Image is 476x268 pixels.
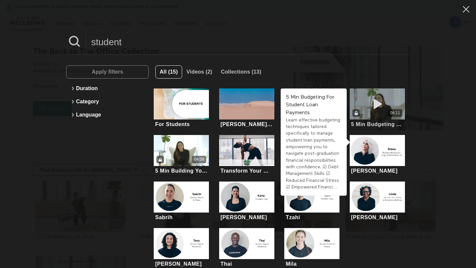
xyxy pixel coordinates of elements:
span: All (15) [160,69,178,75]
div: Tzahi [286,214,300,220]
button: Category [69,95,145,108]
div: Mila [286,261,297,267]
a: Diana[PERSON_NAME] [350,135,405,175]
div: [PERSON_NAME]: From Student To Teacher [220,121,273,127]
div: [PERSON_NAME] [155,261,202,267]
div: 5 Min Building Your Credit Score As A Student [155,168,208,174]
button: All (15) [155,65,182,79]
button: Collections (13) [217,65,265,79]
a: ThaiThai [219,228,274,268]
a: 5 Min Budgeting For Student Loan Payments04:115 Min Budgeting For Student Loan Payments [350,88,405,128]
a: TzahiTzahi [284,182,339,221]
a: SabrihSabrih [154,182,209,221]
button: Videos (2) [182,65,217,79]
input: Search [86,33,410,51]
a: Transform Your WellnessTransform Your Wellness [219,135,274,175]
button: Language [69,108,145,121]
a: MilaMila [284,228,339,268]
div: Thai [220,261,232,267]
div: 5 Min Budgeting For Student Loan Payments [351,121,404,127]
a: 5 Min Building Your Credit Score As A Student04:095 Min Building Your Credit Score As A Student [154,135,209,175]
div: 04:11 [390,110,400,116]
a: For StudentsFor Students [154,88,209,128]
div: Sabrih [155,214,173,220]
button: Duration [69,82,145,95]
a: Kate: From Student To Teacher[PERSON_NAME]: From Student To Teacher [219,88,274,128]
a: Tony[PERSON_NAME] [154,228,209,268]
div: Transform Your Wellness [220,168,273,174]
div: 04:09 [194,157,204,162]
div: [PERSON_NAME] [351,214,398,220]
span: Collections (13) [221,69,261,75]
div: Learn effective budgeting techniques tailored specifically to manage student loan payments, empow... [286,117,341,190]
span: Videos (2) [186,69,212,75]
strong: 5 Min Budgeting For Student Loan Payments [286,95,334,115]
a: Karla[PERSON_NAME] [219,182,274,221]
div: For Students [155,121,190,127]
div: [PERSON_NAME] [351,168,398,174]
div: [PERSON_NAME] [220,214,267,220]
a: Linda[PERSON_NAME] [350,182,405,221]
